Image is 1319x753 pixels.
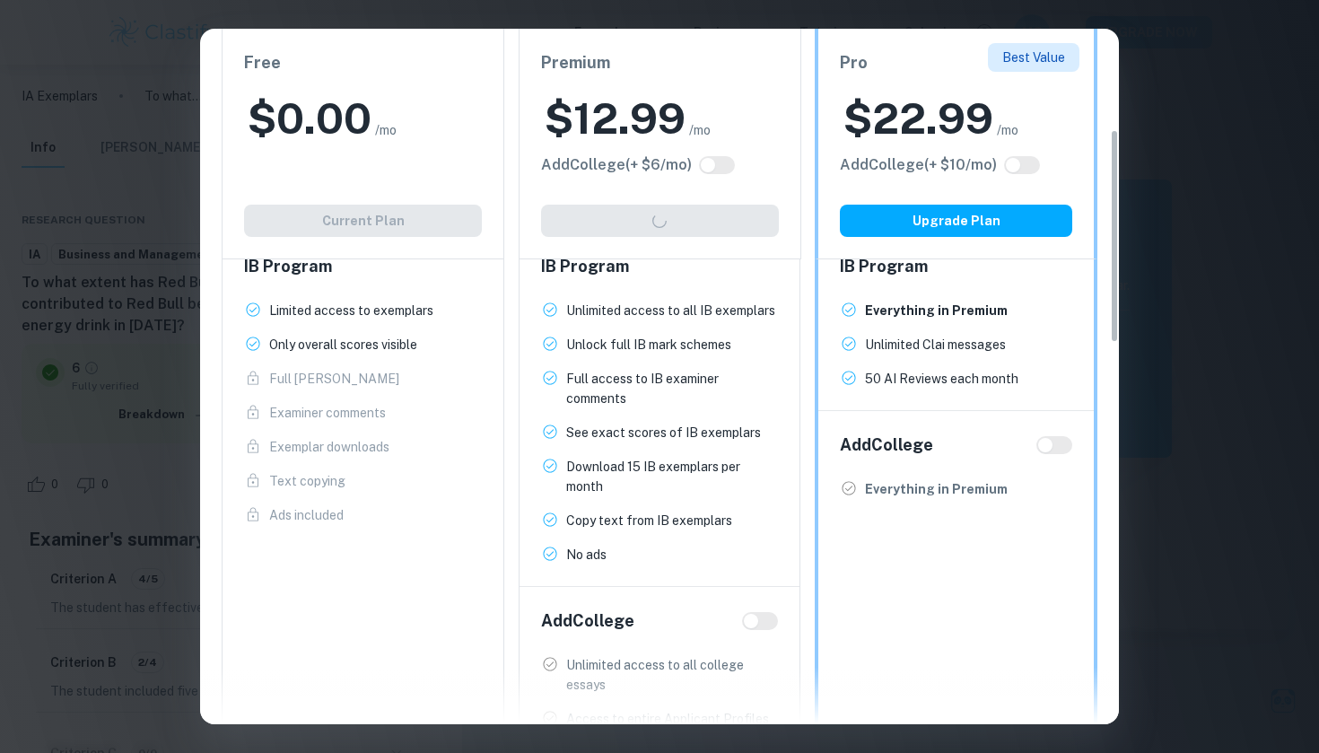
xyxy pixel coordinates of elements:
[1002,48,1065,67] p: Best Value
[248,90,371,147] h2: $ 0.00
[244,50,482,75] h6: Free
[269,335,417,355] p: Only overall scores visible
[865,369,1018,389] p: 50 AI Reviews each month
[566,423,761,442] p: See exact scores of IB exemplars
[997,120,1018,140] span: /mo
[566,655,779,695] p: Unlimited access to all college essays
[865,479,1008,499] p: Everything in Premium
[541,154,692,176] h6: Click to see all the additional College features.
[541,254,779,279] h6: IB Program
[269,403,386,423] p: Examiner comments
[840,205,1072,237] button: Upgrade Plan
[566,335,731,355] p: Unlock full IB mark schemes
[689,120,711,140] span: /mo
[541,609,634,634] h6: Add College
[840,254,1072,279] h6: IB Program
[566,301,775,320] p: Unlimited access to all IB exemplars
[840,50,1072,75] h6: Pro
[541,50,779,75] h6: Premium
[840,433,933,458] h6: Add College
[269,369,399,389] p: Full [PERSON_NAME]
[269,471,345,491] p: Text copying
[840,154,997,176] h6: Click to see all the additional College features.
[865,335,1006,355] p: Unlimited Clai messages
[865,301,1008,320] p: Everything in Premium
[843,90,993,147] h2: $ 22.99
[375,120,397,140] span: /mo
[566,511,732,530] p: Copy text from IB exemplars
[269,437,389,457] p: Exemplar downloads
[566,545,607,565] p: No ads
[566,457,779,496] p: Download 15 IB exemplars per month
[269,505,344,525] p: Ads included
[566,369,779,408] p: Full access to IB examiner comments
[269,301,433,320] p: Limited access to exemplars
[244,254,482,279] h6: IB Program
[545,90,686,147] h2: $ 12.99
